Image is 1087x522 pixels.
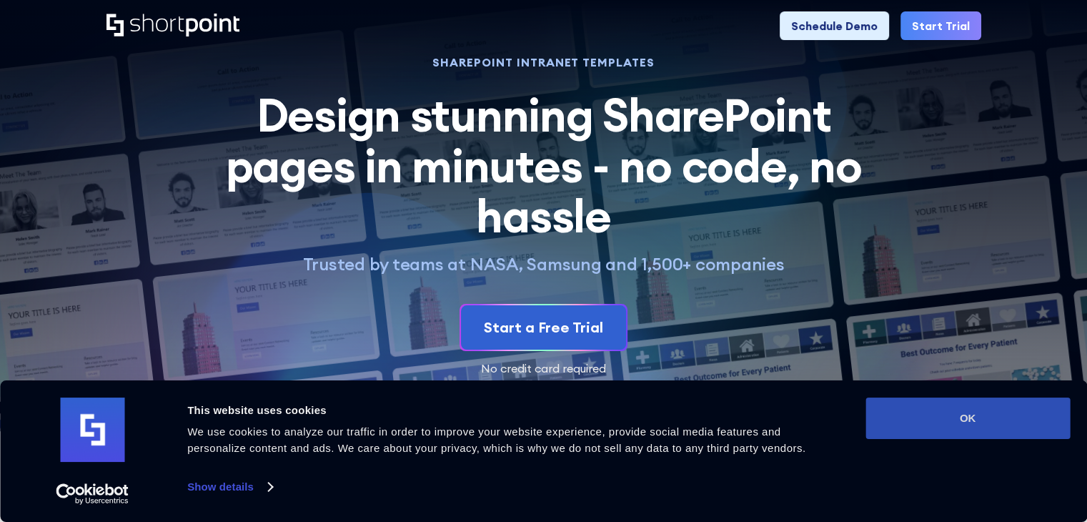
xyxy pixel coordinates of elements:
[187,476,272,498] a: Show details
[106,363,981,374] div: No credit card required
[60,398,124,462] img: logo
[106,14,239,38] a: Home
[780,11,889,40] a: Schedule Demo
[484,317,603,338] div: Start a Free Trial
[187,402,833,419] div: This website uses cookies
[209,253,878,275] p: Trusted by teams at NASA, Samsung and 1,500+ companies
[30,483,155,505] a: Usercentrics Cookiebot - opens in a new window
[187,425,805,454] span: We use cookies to analyze our traffic in order to improve your website experience, provide social...
[209,90,878,241] h2: Design stunning SharePoint pages in minutes - no code, no hassle
[461,305,626,350] a: Start a Free Trial
[209,57,878,67] h1: SHAREPOINT INTRANET TEMPLATES
[865,398,1070,439] button: OK
[900,11,981,40] a: Start Trial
